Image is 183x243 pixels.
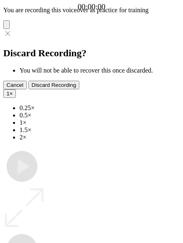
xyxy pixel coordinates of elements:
a: 00:00:00 [78,2,105,11]
li: 2× [20,134,180,141]
p: You are recording this voiceover as practice for training [3,7,180,14]
span: 1 [7,91,9,97]
button: Discard Recording [28,81,80,89]
h2: Discard Recording? [3,48,180,59]
li: 1.5× [20,126,180,134]
li: 0.25× [20,104,180,112]
li: 1× [20,119,180,126]
li: You will not be able to recover this once discarded. [20,67,180,74]
button: Cancel [3,81,27,89]
button: 1× [3,89,16,98]
li: 0.5× [20,112,180,119]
